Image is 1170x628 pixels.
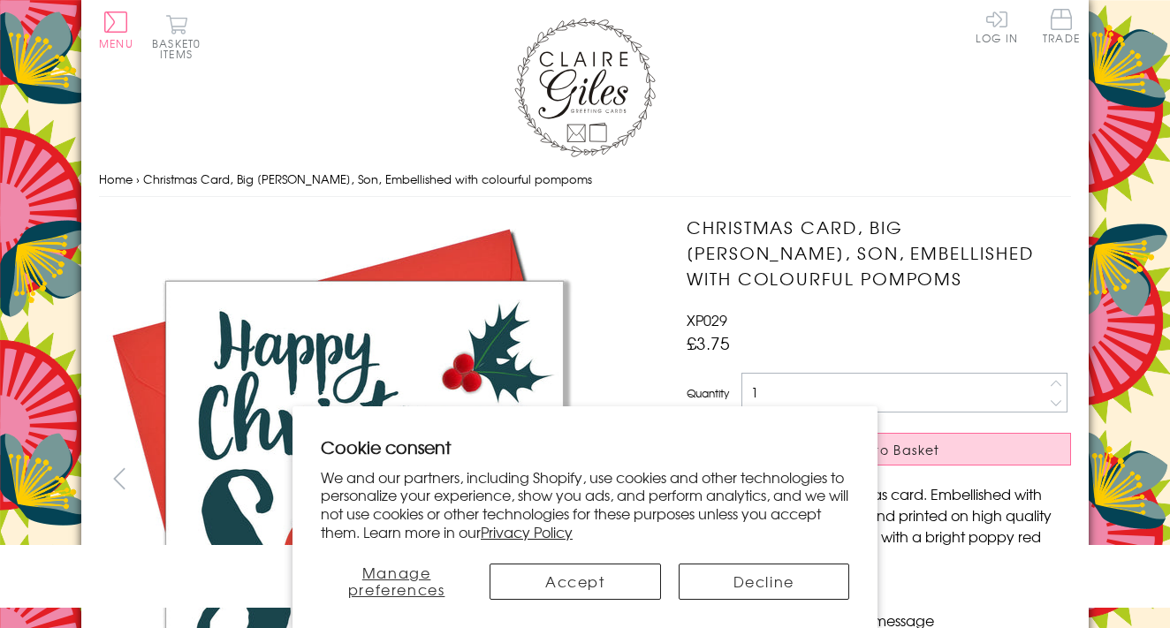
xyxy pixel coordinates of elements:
button: Accept [490,564,660,600]
span: 0 items [160,35,201,62]
span: XP029 [687,309,727,330]
span: Manage preferences [348,562,445,600]
a: Log In [976,9,1018,43]
a: Privacy Policy [481,521,573,542]
button: Add to Basket [687,433,1071,465]
button: prev [99,458,139,498]
a: Trade [1043,9,1080,47]
h2: Cookie consent [321,435,849,459]
label: Quantity [687,385,729,401]
img: Claire Giles Greetings Cards [514,18,656,157]
a: Home [99,170,133,187]
p: We and our partners, including Shopify, use cookies and other technologies to personalize your ex... [321,468,849,541]
span: Trade [1043,9,1080,43]
button: Menu [99,11,133,49]
span: Christmas Card, Big [PERSON_NAME], Son, Embellished with colourful pompoms [143,170,592,187]
button: Manage preferences [321,564,472,600]
button: Basket0 items [152,14,201,59]
span: Menu [99,35,133,51]
nav: breadcrumbs [99,162,1071,198]
span: £3.75 [687,330,730,355]
span: › [136,170,140,187]
h1: Christmas Card, Big [PERSON_NAME], Son, Embellished with colourful pompoms [687,215,1071,291]
button: Decline [679,564,849,600]
span: Add to Basket [840,441,940,458]
p: A beautiful modern Christmas card. Embellished with bright coloured pompoms and printed on high q... [687,483,1071,568]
